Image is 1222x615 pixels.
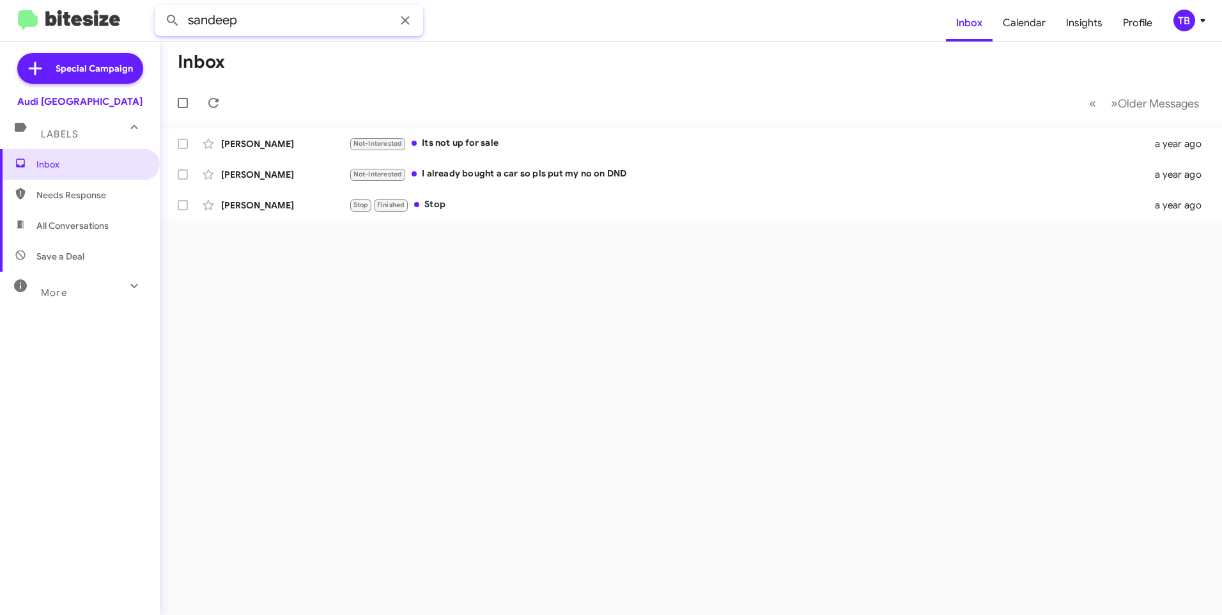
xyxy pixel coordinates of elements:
[36,250,84,263] span: Save a Deal
[1113,4,1163,42] a: Profile
[1082,90,1207,116] nav: Page navigation example
[1150,137,1212,150] div: a year ago
[36,158,145,171] span: Inbox
[349,167,1150,182] div: I already bought a car so pls put my no on DND
[1111,95,1118,111] span: »
[41,128,78,140] span: Labels
[1173,10,1195,31] div: TB
[1089,95,1096,111] span: «
[1081,90,1104,116] button: Previous
[349,136,1150,151] div: Its not up for sale
[1103,90,1207,116] button: Next
[17,95,143,108] div: Audi [GEOGRAPHIC_DATA]
[1118,97,1199,111] span: Older Messages
[993,4,1056,42] a: Calendar
[36,219,109,232] span: All Conversations
[353,139,403,148] span: Not-Interested
[155,5,423,36] input: Search
[41,287,67,299] span: More
[221,199,349,212] div: [PERSON_NAME]
[377,201,405,209] span: Finished
[221,168,349,181] div: [PERSON_NAME]
[56,62,133,75] span: Special Campaign
[36,189,145,201] span: Needs Response
[17,53,143,84] a: Special Campaign
[1150,168,1212,181] div: a year ago
[1056,4,1113,42] a: Insights
[353,201,369,209] span: Stop
[178,52,225,72] h1: Inbox
[221,137,349,150] div: [PERSON_NAME]
[353,170,403,178] span: Not-Interested
[1163,10,1208,31] button: TB
[1150,199,1212,212] div: a year ago
[349,198,1150,212] div: Stop
[946,4,993,42] a: Inbox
